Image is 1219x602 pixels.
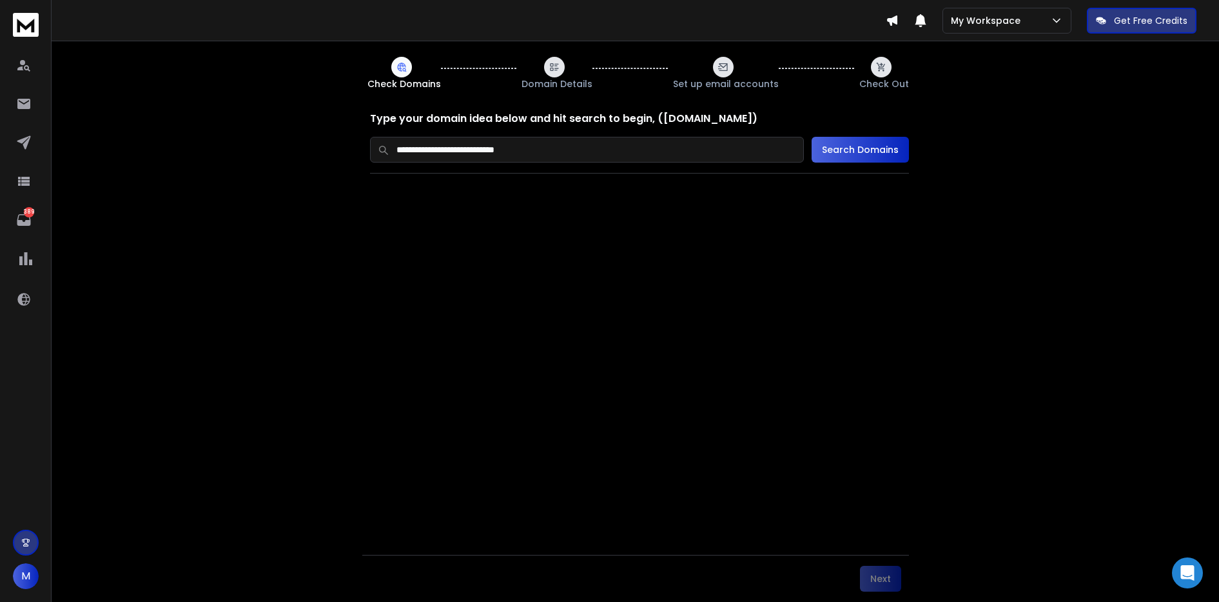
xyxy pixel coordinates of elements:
[673,77,779,90] span: Set up email accounts
[367,77,441,90] span: Check Domains
[370,111,909,126] h2: Type your domain idea below and hit search to begin, ([DOMAIN_NAME])
[13,563,39,589] button: M
[1172,557,1203,588] div: Open Intercom Messenger
[951,14,1026,27] p: My Workspace
[24,207,34,217] p: 389
[11,207,37,233] a: 389
[1087,8,1196,34] button: Get Free Credits
[13,13,39,37] img: logo
[522,77,592,90] span: Domain Details
[1114,14,1187,27] p: Get Free Credits
[812,137,909,163] button: Search Domains
[859,77,909,90] span: Check Out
